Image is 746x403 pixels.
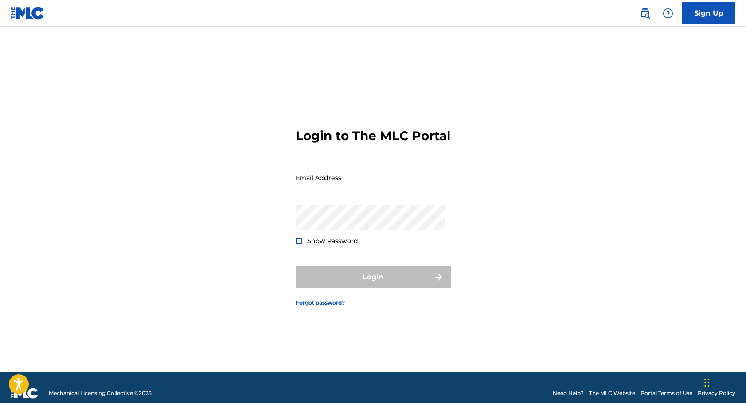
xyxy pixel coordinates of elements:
img: MLC Logo [11,7,45,20]
img: help [663,8,673,19]
a: Sign Up [682,2,735,24]
iframe: Chat Widget [702,360,746,403]
a: Need Help? [553,389,584,397]
h3: Login to The MLC Portal [296,128,450,144]
a: Portal Terms of Use [641,389,692,397]
div: Drag [704,369,710,396]
a: Forgot password? [296,299,345,307]
span: Mechanical Licensing Collective © 2025 [49,389,152,397]
span: Show Password [307,237,358,245]
a: Privacy Policy [698,389,735,397]
a: The MLC Website [589,389,635,397]
div: Help [659,4,677,22]
a: Public Search [636,4,654,22]
img: search [640,8,650,19]
img: logo [11,388,38,399]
